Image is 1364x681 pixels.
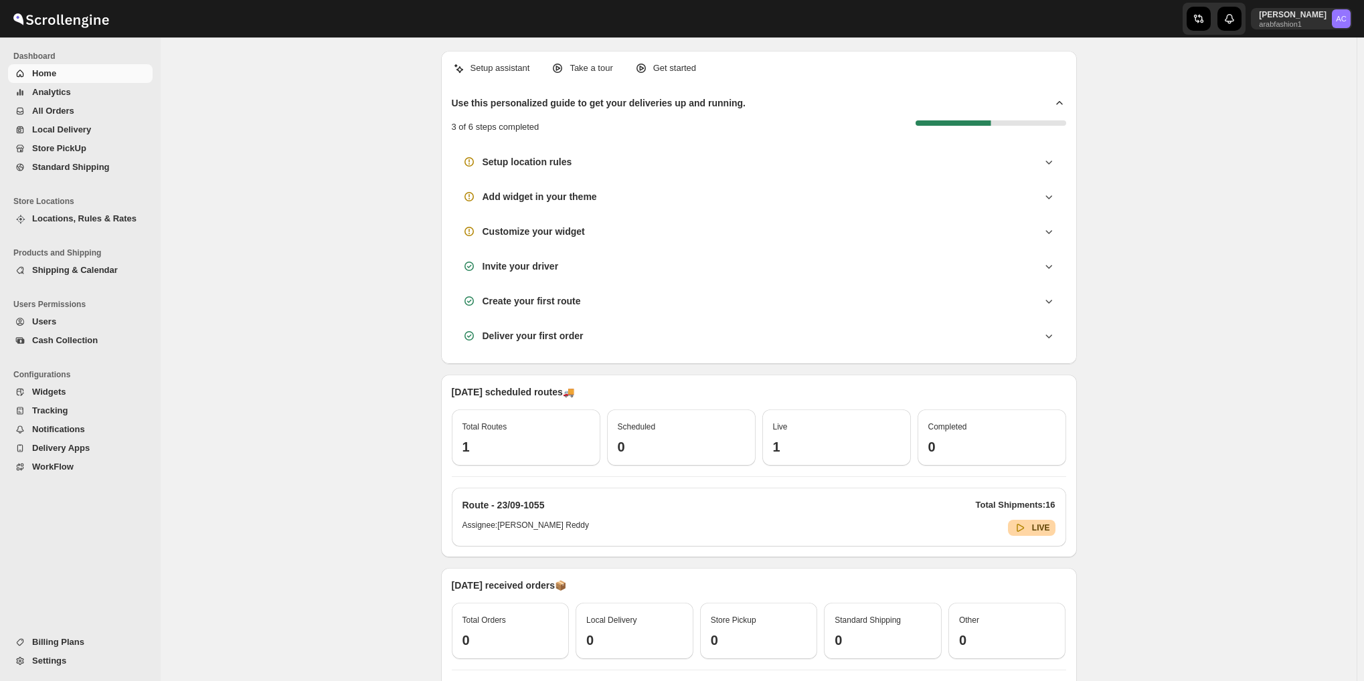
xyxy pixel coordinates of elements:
button: Tracking [8,401,153,420]
p: Take a tour [570,62,612,75]
h3: 0 [835,632,931,648]
span: Analytics [32,87,71,97]
p: 3 of 6 steps completed [452,120,539,134]
h2: Use this personalized guide to get your deliveries up and running. [452,96,746,110]
span: Widgets [32,387,66,397]
button: Shipping & Calendar [8,261,153,280]
span: Shipping & Calendar [32,265,118,275]
button: User menu [1251,8,1352,29]
span: Total Orders [462,615,506,625]
button: All Orders [8,102,153,120]
span: All Orders [32,106,74,116]
span: Cash Collection [32,335,98,345]
h3: 0 [711,632,807,648]
span: Tracking [32,405,68,415]
span: Completed [928,422,967,431]
span: Store Locations [13,196,154,207]
span: Standard Shipping [835,615,901,625]
span: WorkFlow [32,462,74,472]
span: Users Permissions [13,299,154,310]
span: Abizer Chikhly [1332,9,1351,28]
button: Locations, Rules & Rates [8,209,153,228]
span: Local Delivery [586,615,636,625]
button: Settings [8,652,153,670]
h3: Invite your driver [483,260,559,273]
button: Cash Collection [8,331,153,350]
p: Get started [653,62,696,75]
h3: 1 [773,439,900,455]
h3: 1 [462,439,590,455]
span: Configurations [13,369,154,380]
span: Home [32,68,56,78]
img: ScrollEngine [11,2,111,35]
span: Standard Shipping [32,162,110,172]
span: Local Delivery [32,124,91,134]
button: Home [8,64,153,83]
span: Locations, Rules & Rates [32,213,137,223]
h3: 0 [618,439,745,455]
p: [DATE] scheduled routes 🚚 [452,385,1066,399]
h3: Setup location rules [483,155,572,169]
span: Products and Shipping [13,248,154,258]
span: Notifications [32,424,85,434]
h3: Deliver your first order [483,329,584,343]
span: Users [32,316,56,326]
span: Live [773,422,788,431]
button: WorkFlow [8,458,153,476]
button: Billing Plans [8,633,153,652]
button: Users [8,312,153,331]
p: Setup assistant [471,62,530,75]
h3: Customize your widget [483,225,585,238]
h3: 0 [959,632,1055,648]
button: Notifications [8,420,153,439]
b: LIVE [1032,523,1050,532]
span: Settings [32,656,66,666]
p: Total Shipments: 16 [976,498,1055,512]
h2: Route - 23/09-1055 [462,498,545,512]
button: Delivery Apps [8,439,153,458]
h3: 0 [462,632,559,648]
text: AC [1336,15,1347,23]
p: [PERSON_NAME] [1259,9,1327,20]
h3: 0 [586,632,683,648]
p: [DATE] received orders 📦 [452,579,1066,592]
button: Widgets [8,383,153,401]
span: Dashboard [13,51,154,62]
button: Analytics [8,83,153,102]
h3: 0 [928,439,1055,455]
span: Scheduled [618,422,656,431]
span: Store Pickup [711,615,756,625]
span: Store PickUp [32,143,86,153]
span: Other [959,615,979,625]
h3: Create your first route [483,294,581,308]
h6: Assignee: [PERSON_NAME] Reddy [462,520,589,536]
span: Billing Plans [32,637,84,647]
span: Delivery Apps [32,443,90,453]
h3: Add widget in your theme [483,190,597,203]
p: arabfashion1 [1259,20,1327,28]
span: Total Routes [462,422,507,431]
